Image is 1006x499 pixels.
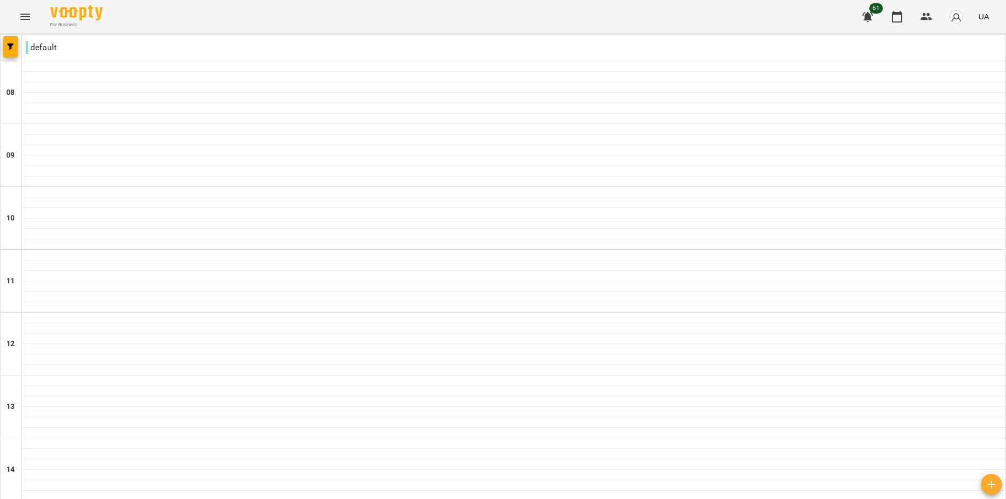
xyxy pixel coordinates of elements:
img: avatar_s.png [949,9,964,24]
img: Voopty Logo [50,5,103,20]
button: Menu [13,4,38,29]
button: UA [974,7,993,26]
h6: 13 [6,401,15,413]
h6: 08 [6,87,15,98]
h6: 11 [6,275,15,287]
button: Створити урок [981,474,1002,495]
h6: 10 [6,213,15,224]
span: For Business [50,21,103,28]
h6: 12 [6,338,15,350]
span: 61 [869,3,883,14]
span: UA [978,11,989,22]
h6: 14 [6,464,15,475]
p: default [26,41,57,54]
h6: 09 [6,150,15,161]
